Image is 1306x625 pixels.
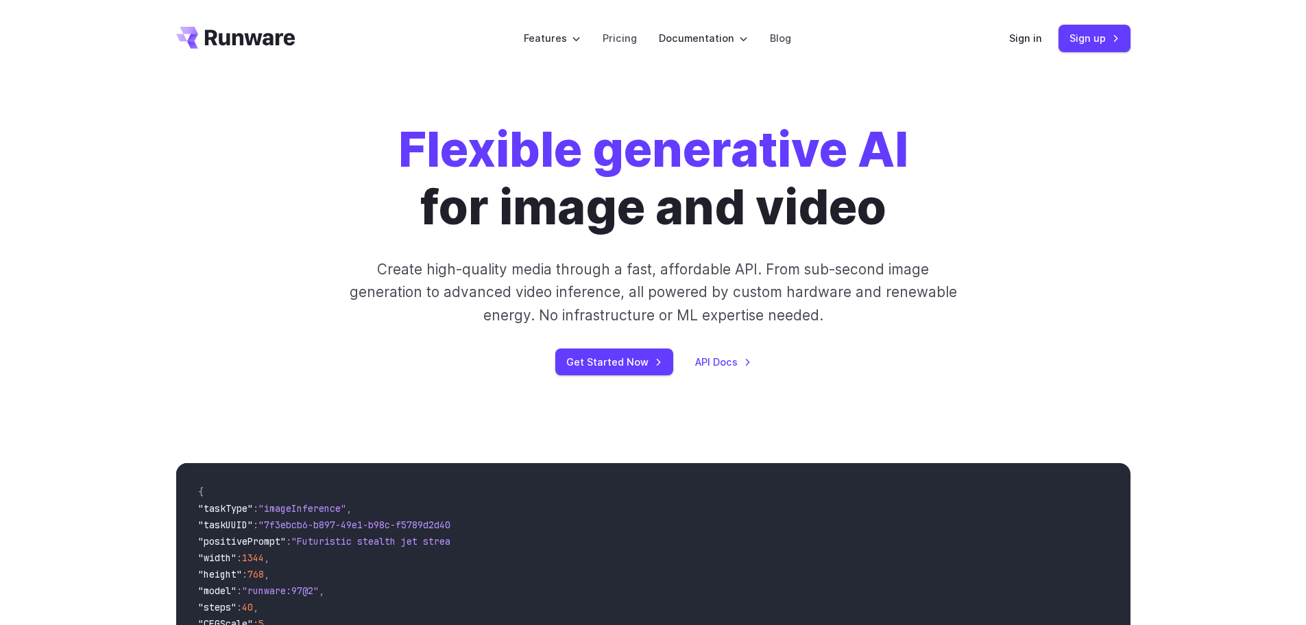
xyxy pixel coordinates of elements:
span: { [198,486,204,498]
span: : [286,535,291,547]
span: 1344 [242,552,264,564]
span: : [242,568,247,580]
span: "model" [198,585,237,597]
span: : [253,502,258,515]
strong: Flexible generative AI [398,120,908,178]
span: 40 [242,601,253,613]
span: "imageInference" [258,502,346,515]
span: : [237,585,242,597]
span: : [253,519,258,531]
span: "positivePrompt" [198,535,286,547]
span: "Futuristic stealth jet streaking through a neon-lit cityscape with glowing purple exhaust" [291,535,790,547]
h1: for image and video [398,121,908,236]
a: Go to / [176,27,295,49]
a: Pricing [603,30,637,46]
span: "taskType" [198,502,253,515]
span: , [253,601,258,613]
label: Documentation [659,30,748,46]
span: , [319,585,324,597]
span: 768 [247,568,264,580]
span: "height" [198,568,242,580]
p: Create high-quality media through a fast, affordable API. From sub-second image generation to adv... [348,258,958,327]
span: "taskUUID" [198,519,253,531]
a: Sign in [1009,30,1042,46]
span: "runware:97@2" [242,585,319,597]
a: Blog [770,30,791,46]
label: Features [524,30,581,46]
span: : [237,552,242,564]
span: , [264,552,269,564]
span: , [264,568,269,580]
span: : [237,601,242,613]
span: "steps" [198,601,237,613]
span: "width" [198,552,237,564]
span: "7f3ebcb6-b897-49e1-b98c-f5789d2d40d7" [258,519,467,531]
a: Sign up [1059,25,1130,51]
a: API Docs [695,354,751,370]
a: Get Started Now [555,349,673,375]
span: , [346,502,352,515]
